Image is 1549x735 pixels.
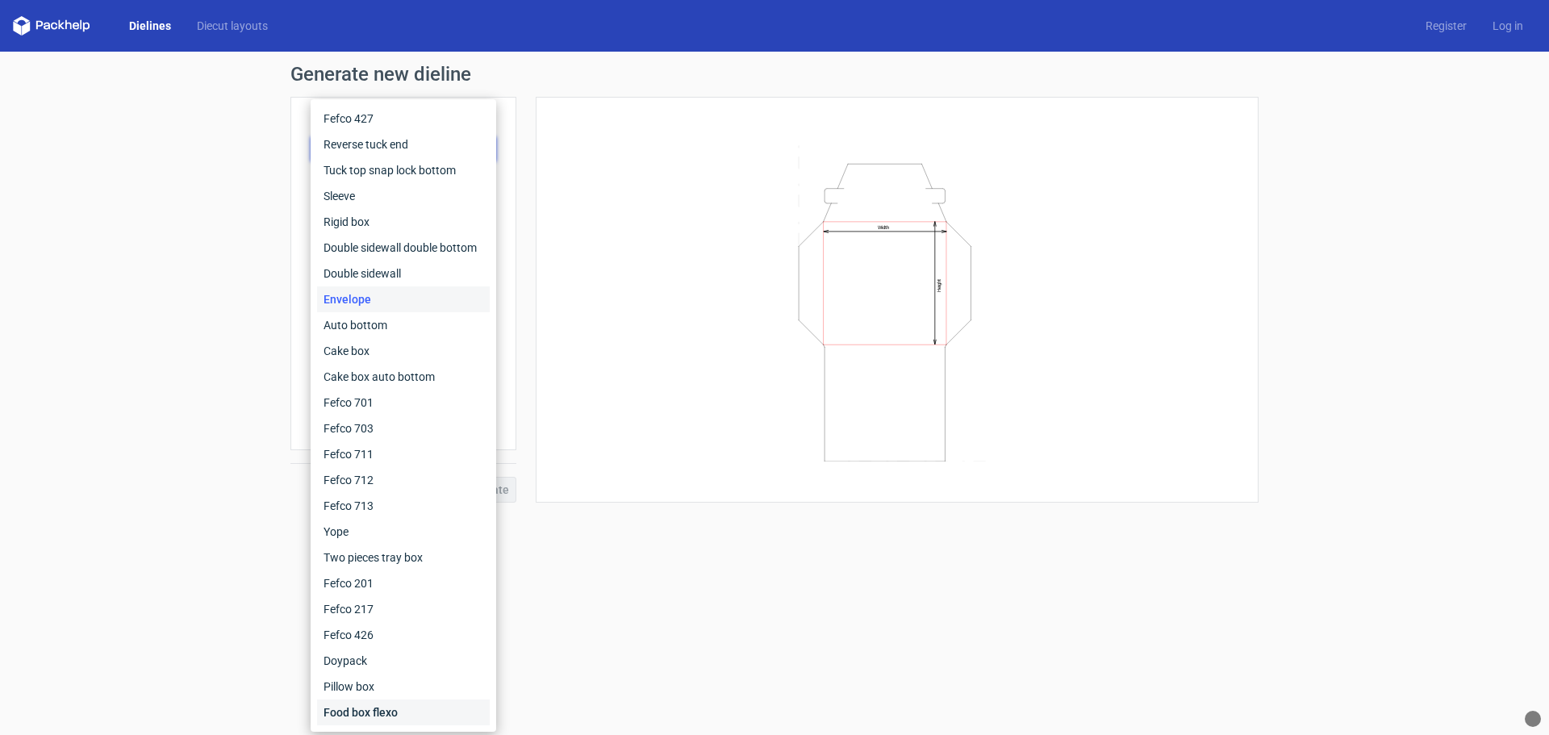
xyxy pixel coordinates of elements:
[317,364,490,390] div: Cake box auto bottom
[1525,711,1541,727] div: What Font?
[317,519,490,545] div: Yope
[184,18,281,34] a: Diecut layouts
[878,224,889,230] text: Width
[317,338,490,364] div: Cake box
[116,18,184,34] a: Dielines
[317,545,490,570] div: Two pieces tray box
[936,278,942,291] text: Height
[317,570,490,596] div: Fefco 201
[317,312,490,338] div: Auto bottom
[317,235,490,261] div: Double sidewall double bottom
[317,648,490,674] div: Doypack
[317,157,490,183] div: Tuck top snap lock bottom
[317,700,490,725] div: Food box flexo
[317,261,490,286] div: Double sidewall
[1413,18,1480,34] a: Register
[317,209,490,235] div: Rigid box
[317,106,490,132] div: Fefco 427
[317,390,490,416] div: Fefco 701
[317,596,490,622] div: Fefco 217
[317,493,490,519] div: Fefco 713
[1480,18,1536,34] a: Log in
[317,674,490,700] div: Pillow box
[317,286,490,312] div: Envelope
[317,467,490,493] div: Fefco 712
[317,622,490,648] div: Fefco 426
[317,183,490,209] div: Sleeve
[317,416,490,441] div: Fefco 703
[317,441,490,467] div: Fefco 711
[317,132,490,157] div: Reverse tuck end
[290,65,1259,84] h1: Generate new dieline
